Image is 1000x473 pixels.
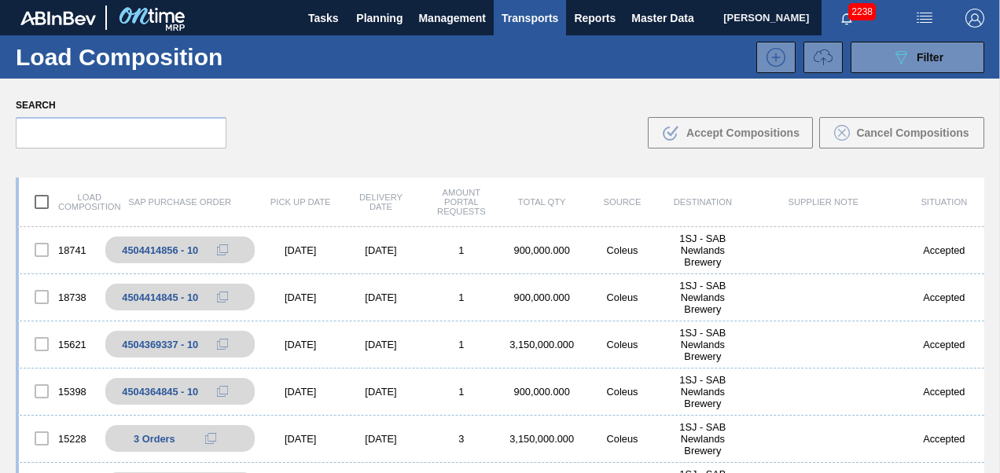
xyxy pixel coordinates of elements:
[340,386,421,398] div: [DATE]
[16,94,226,117] label: Search
[19,233,99,266] div: 18741
[122,291,198,303] div: 4504414845 - 10
[502,197,582,207] div: Total Qty
[582,244,662,256] div: Coleus
[207,382,238,401] div: Copy
[421,339,502,350] div: 1
[421,244,502,256] div: 1
[574,9,616,27] span: Reports
[502,9,558,27] span: Transports
[340,339,421,350] div: [DATE]
[904,197,984,207] div: Situation
[663,280,743,315] div: 1SJ - SAB Newlands Brewery
[502,244,582,256] div: 900,000.000
[796,42,843,73] div: Request volume
[16,48,254,66] h1: Load Composition
[260,339,340,350] div: [DATE]
[19,328,99,361] div: 15621
[851,42,984,73] button: Filter
[340,244,421,256] div: [DATE]
[965,9,984,27] img: Logout
[582,339,662,350] div: Coleus
[582,291,662,303] div: Coleus
[356,9,403,27] span: Planning
[663,374,743,409] div: 1SJ - SAB Newlands Brewery
[904,244,984,256] div: Accepted
[260,433,340,445] div: [DATE]
[663,197,743,207] div: Destination
[631,9,693,27] span: Master Data
[502,386,582,398] div: 900,000.000
[134,433,175,445] span: 3 Orders
[803,42,843,73] button: UploadTransport Information
[663,233,743,268] div: 1SJ - SAB Newlands Brewery
[686,126,800,139] span: Accept Compositions
[502,433,582,445] div: 3,150,000.000
[582,386,662,398] div: Coleus
[122,339,198,350] div: 4504369337 - 10
[904,339,984,350] div: Accepted
[648,117,813,148] button: Accept Compositions
[421,291,502,303] div: 1
[421,433,502,445] div: 3
[421,386,502,398] div: 1
[122,386,198,398] div: 4504364845 - 10
[502,339,582,350] div: 3,150,000.000
[207,335,238,354] div: Copy
[207,288,238,306] div: Copy
[582,197,662,207] div: Source
[421,188,502,216] div: Amount Portal Requests
[207,240,238,259] div: Copy
[306,9,340,27] span: Tasks
[917,51,943,64] span: Filter
[663,421,743,456] div: 1SJ - SAB Newlands Brewery
[418,9,486,27] span: Management
[19,185,99,218] div: Load composition
[502,291,582,303] div: 900,000.000
[122,244,198,256] div: 4504414856 - 10
[819,117,984,148] button: Cancel Compositions
[904,386,984,398] div: Accepted
[19,280,99,313] div: 18738
[663,327,743,362] div: 1SJ - SAB Newlands Brewery
[340,433,421,445] div: [DATE]
[99,197,260,207] div: SAP Purchase Order
[856,126,969,139] span: Cancel Compositions
[19,375,99,408] div: 15398
[260,244,340,256] div: [DATE]
[340,192,421,211] div: Delivery Date
[582,433,662,445] div: Coleus
[904,433,984,445] div: Accepted
[915,9,934,27] img: userActions
[20,11,96,25] img: TNhmsLtSVTkK8tSr43FrP2fwEKptu5GPRR3wAAAABJRU5ErkJggg==
[743,197,904,207] div: Supplier Note
[260,197,340,207] div: Pick up Date
[195,429,226,448] div: Copy
[260,291,340,303] div: [DATE]
[19,422,99,455] div: 15228
[848,3,876,20] span: 2238
[904,291,984,303] div: Accepted
[340,291,421,303] div: [DATE]
[260,386,340,398] div: [DATE]
[822,7,872,29] button: Notifications
[748,42,796,73] div: New Load Composition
